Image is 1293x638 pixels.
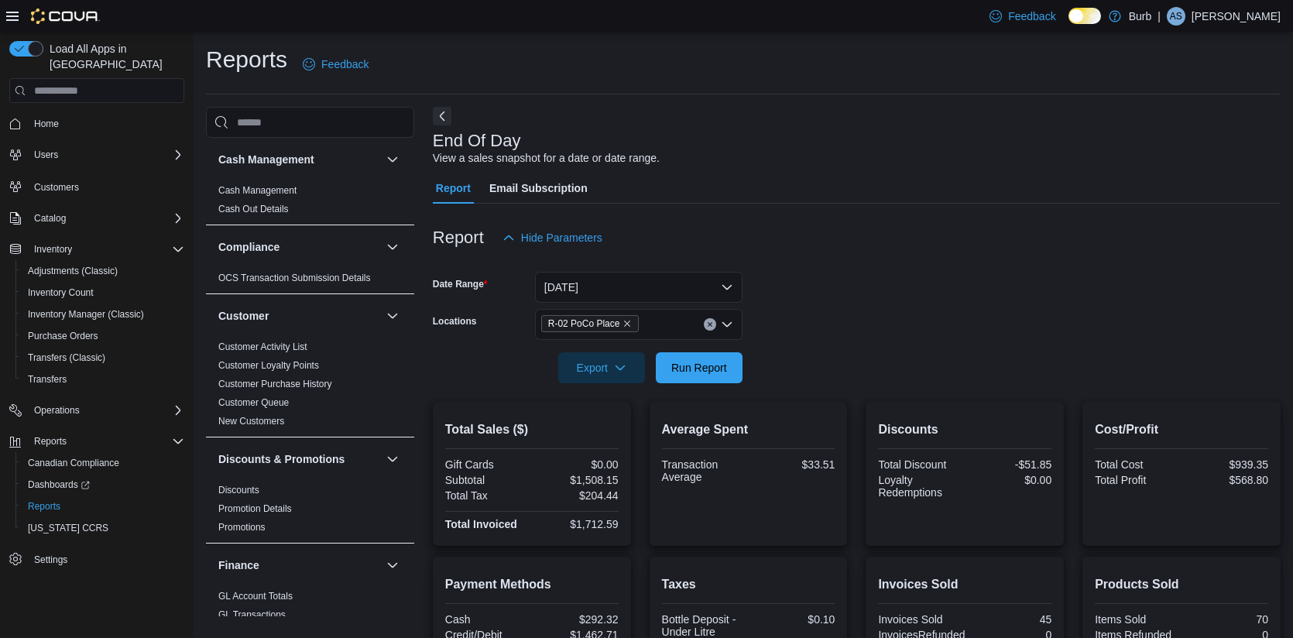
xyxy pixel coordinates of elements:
a: GL Account Totals [218,591,293,602]
a: Adjustments (Classic) [22,262,124,280]
button: Export [558,352,645,383]
h2: Total Sales ($) [445,420,619,439]
span: Canadian Compliance [22,454,184,472]
button: Compliance [218,239,380,255]
button: Discounts & Promotions [383,450,402,468]
h3: Customer [218,308,269,324]
span: Settings [28,550,184,569]
div: -$51.85 [968,458,1051,471]
div: $33.51 [751,458,835,471]
a: Customer Queue [218,397,289,408]
a: Reports [22,497,67,516]
span: Users [28,146,184,164]
div: $0.10 [751,613,835,626]
a: Cash Management [218,185,297,196]
div: 45 [968,613,1051,626]
button: Finance [218,557,380,573]
button: [US_STATE] CCRS [15,517,190,539]
button: Customers [3,175,190,197]
span: Discounts [218,484,259,496]
div: $292.32 [535,613,619,626]
button: Purchase Orders [15,325,190,347]
input: Dark Mode [1068,8,1101,24]
span: Reports [28,432,184,451]
span: Promotion Details [218,503,292,515]
span: Customer Activity List [218,341,307,353]
span: Customer Purchase History [218,378,332,390]
a: Customers [28,178,85,197]
a: GL Transactions [218,609,286,620]
button: Cash Management [218,152,380,167]
span: Customers [28,177,184,196]
a: Inventory Count [22,283,100,302]
button: Users [3,144,190,166]
span: Customer Loyalty Points [218,359,319,372]
span: Home [28,114,184,133]
button: Catalog [3,208,190,229]
span: Transfers (Classic) [28,352,105,364]
p: [PERSON_NAME] [1192,7,1281,26]
a: Purchase Orders [22,327,105,345]
h2: Average Spent [662,420,835,439]
a: Customer Purchase History [218,379,332,389]
button: Customer [383,307,402,325]
div: $204.44 [535,489,619,502]
button: Users [28,146,64,164]
a: Discounts [218,485,259,496]
a: Dashboards [15,474,190,496]
span: Inventory Count [28,286,94,299]
div: Total Cost [1095,458,1178,471]
span: Inventory [34,243,72,256]
h2: Taxes [662,575,835,594]
span: Reports [28,500,60,513]
div: Loyalty Redemptions [878,474,962,499]
span: Promotions [218,521,266,533]
span: Customer Queue [218,396,289,409]
button: Cash Management [383,150,402,169]
span: GL Account Totals [218,590,293,602]
button: Clear input [704,318,716,331]
a: Dashboards [22,475,96,494]
a: Settings [28,551,74,569]
div: Total Tax [445,489,529,502]
h2: Invoices Sold [878,575,1051,594]
a: New Customers [218,416,284,427]
div: Gift Cards [445,458,529,471]
div: $568.80 [1185,474,1268,486]
button: Hide Parameters [496,222,609,253]
div: Customer [206,338,414,437]
span: [US_STATE] CCRS [28,522,108,534]
span: Home [34,118,59,130]
button: [DATE] [535,272,743,303]
span: Feedback [1008,9,1055,24]
a: Feedback [297,49,375,80]
button: Reports [28,432,73,451]
div: $1,508.15 [535,474,619,486]
span: Canadian Compliance [28,457,119,469]
img: Cova [31,9,100,24]
a: Transfers (Classic) [22,348,111,367]
a: [US_STATE] CCRS [22,519,115,537]
button: Discounts & Promotions [218,451,380,467]
h2: Cost/Profit [1095,420,1268,439]
button: Inventory [3,238,190,260]
button: Reports [15,496,190,517]
h3: End Of Day [433,132,521,150]
button: Finance [383,556,402,575]
button: Compliance [383,238,402,256]
span: Inventory Manager (Classic) [22,305,184,324]
span: New Customers [218,415,284,427]
span: Email Subscription [489,173,588,204]
span: Settings [34,554,67,566]
a: Customer Loyalty Points [218,360,319,371]
div: Discounts & Promotions [206,481,414,543]
span: R-02 PoCo Place [548,316,620,331]
span: Customers [34,181,79,194]
div: Total Discount [878,458,962,471]
div: Items Sold [1095,613,1178,626]
span: AS [1170,7,1182,26]
button: Customer [218,308,380,324]
span: Cash Management [218,184,297,197]
span: Transfers [22,370,184,389]
span: Run Report [671,360,727,376]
